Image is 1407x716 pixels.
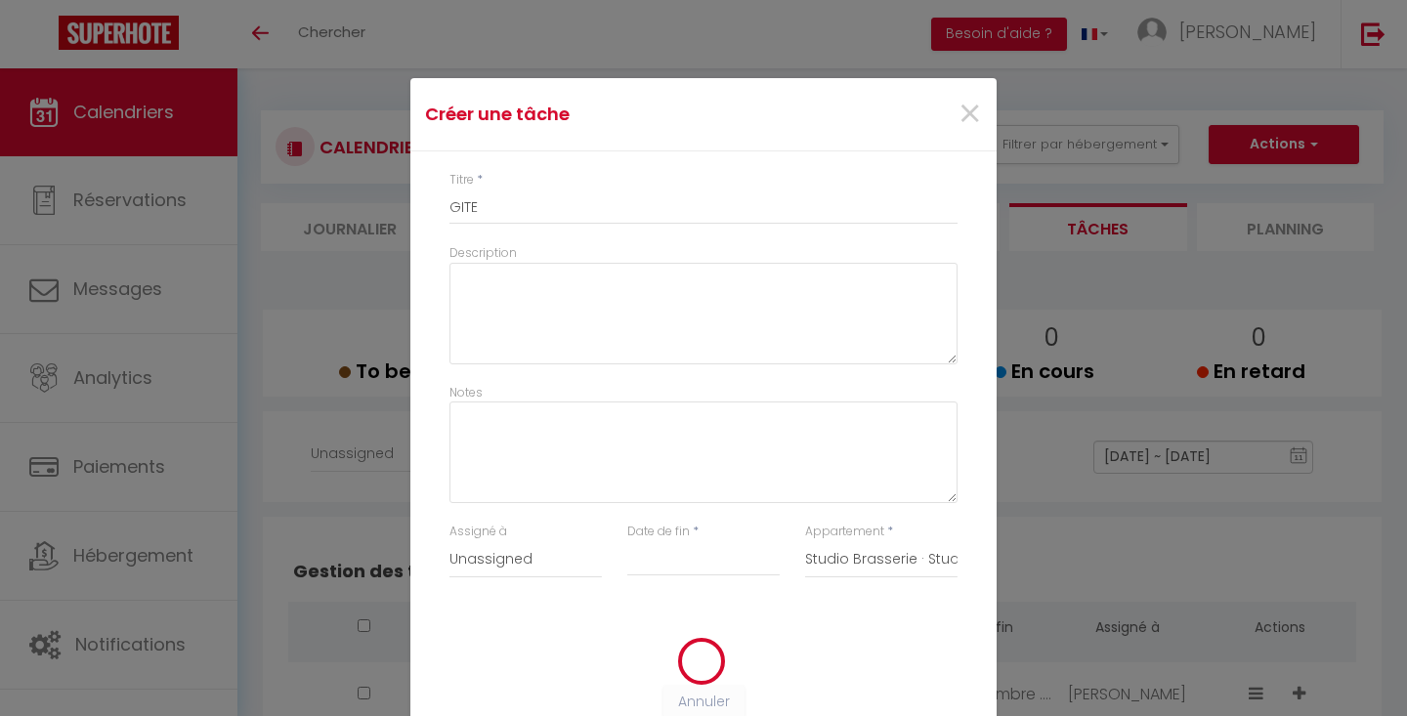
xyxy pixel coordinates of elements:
[805,523,884,541] label: Appartement
[449,384,483,402] label: Notes
[16,8,74,66] button: Ouvrir le widget de chat LiveChat
[449,171,474,190] label: Titre
[449,244,517,263] label: Description
[1324,628,1392,701] iframe: Chat
[449,523,507,541] label: Assigné à
[958,85,982,144] span: ×
[425,101,788,128] h4: Créer une tâche
[627,523,690,541] label: Date de fin
[958,94,982,136] button: Close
